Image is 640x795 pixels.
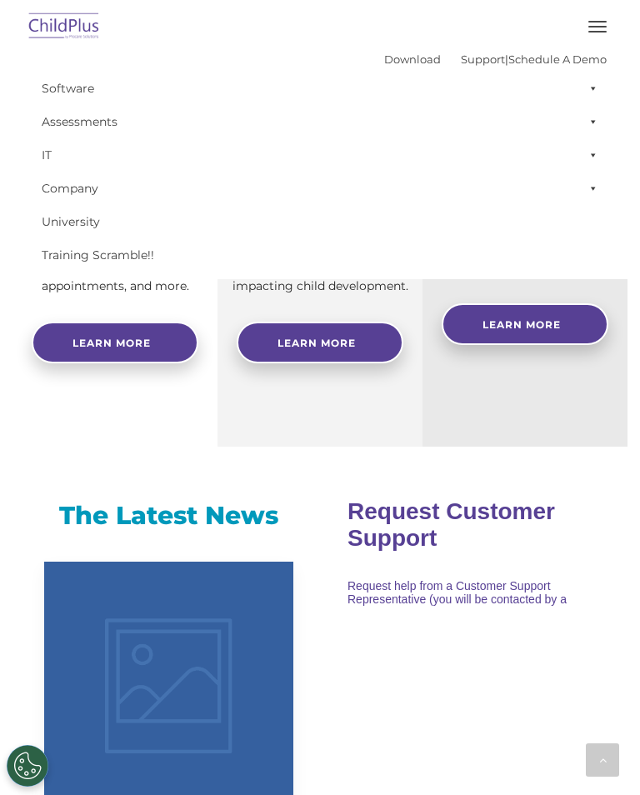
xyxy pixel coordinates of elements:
span: Learn More [482,318,561,331]
a: Company [33,172,607,205]
a: IT [33,138,607,172]
a: Learn more [32,322,198,363]
span: Learn more [72,337,151,349]
a: Training Scramble!! [33,238,607,272]
a: Learn More [442,303,608,345]
button: Cookies Settings [7,745,48,787]
a: Download [384,52,441,66]
img: ChildPlus by Procare Solutions [25,7,103,47]
a: University [33,205,607,238]
h3: The Latest News [44,499,293,532]
a: Software [33,72,607,105]
iframe: Form 0 [347,482,597,607]
a: Support [461,52,505,66]
span: Learn More [277,337,356,349]
font: | [384,52,607,66]
a: Learn More [237,322,403,363]
a: Assessments [33,105,607,138]
a: Schedule A Demo [508,52,607,66]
